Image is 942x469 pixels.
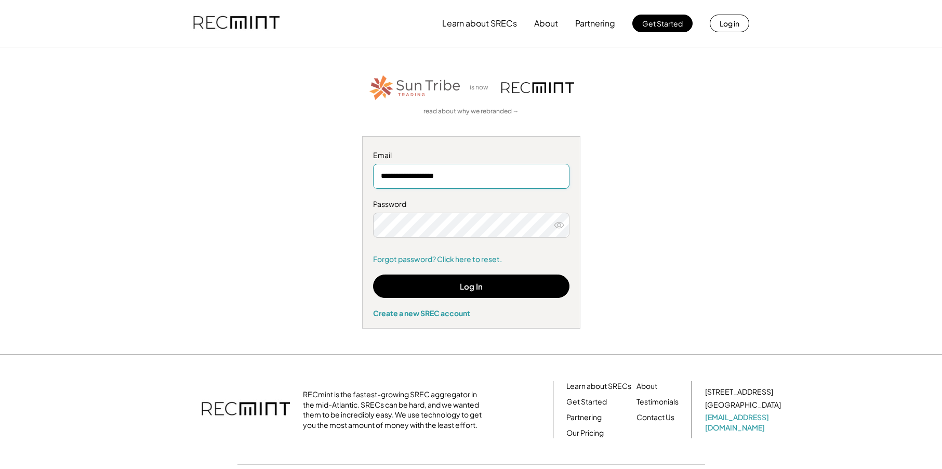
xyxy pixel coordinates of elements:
button: Partnering [575,13,615,34]
div: is now [467,83,496,92]
img: recmint-logotype%403x.png [501,82,574,93]
div: [GEOGRAPHIC_DATA] [705,400,781,410]
a: Forgot password? Click here to reset. [373,254,569,265]
a: [EMAIL_ADDRESS][DOMAIN_NAME] [705,412,783,433]
div: Password [373,199,569,210]
div: [STREET_ADDRESS] [705,387,773,397]
div: Email [373,150,569,161]
button: About [534,13,558,34]
button: Learn about SRECs [442,13,517,34]
a: About [636,381,657,392]
button: Log In [373,275,569,298]
div: RECmint is the fastest-growing SREC aggregator in the mid-Atlantic. SRECs can be hard, and we wan... [303,389,487,430]
button: Log in [710,15,749,32]
button: Get Started [632,15,693,32]
img: recmint-logotype%403x.png [202,392,290,428]
a: Testimonials [636,397,679,407]
a: read about why we rebranded → [423,107,519,116]
img: STT_Horizontal_Logo%2B-%2BColor.png [368,73,462,102]
a: Partnering [566,412,602,423]
img: recmint-logotype%403x.png [193,6,280,41]
a: Our Pricing [566,428,604,438]
a: Learn about SRECs [566,381,631,392]
a: Get Started [566,397,607,407]
a: Contact Us [636,412,674,423]
div: Create a new SREC account [373,308,569,318]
